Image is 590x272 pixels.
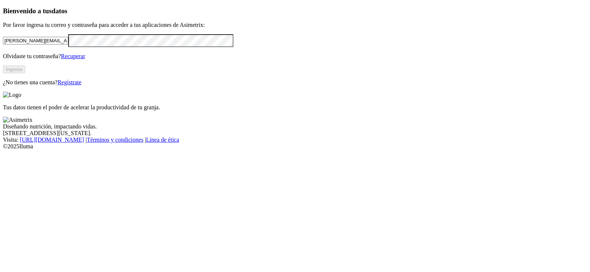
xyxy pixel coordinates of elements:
[3,92,21,98] img: Logo
[3,22,587,28] p: Por favor ingresa tu correo y contraseña para acceder a tus aplicaciones de Asimetrix:
[20,137,84,143] a: [URL][DOMAIN_NAME]
[3,123,587,130] div: Diseñando nutrición, impactando vidas.
[3,79,587,86] p: ¿No tienes una cuenta?
[3,137,587,143] div: Visita : | |
[146,137,179,143] a: Línea de ética
[3,104,587,111] p: Tus datos tienen el poder de acelerar la productividad de tu granja.
[61,53,85,59] a: Recuperar
[3,53,587,60] p: Olvidaste tu contraseña?
[3,117,32,123] img: Asimetrix
[3,66,25,73] button: Ingresa
[3,37,68,45] input: Tu correo
[3,130,587,137] div: [STREET_ADDRESS][US_STATE].
[52,7,67,15] span: datos
[3,143,587,150] div: © 2025 Iluma
[3,7,587,15] h3: Bienvenido a tus
[58,79,81,85] a: Regístrate
[87,137,143,143] a: Términos y condiciones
